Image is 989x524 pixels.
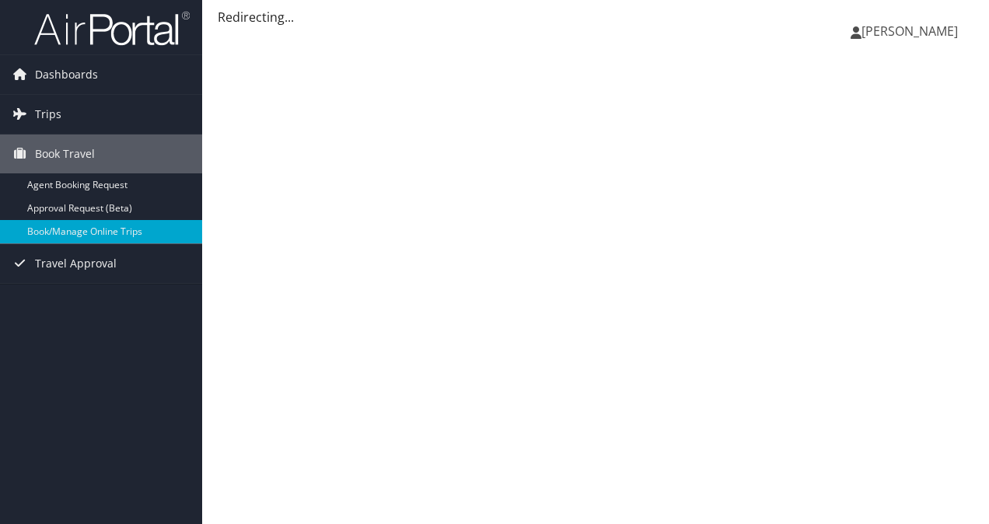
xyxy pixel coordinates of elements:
[218,8,973,26] div: Redirecting...
[34,10,190,47] img: airportal-logo.png
[851,8,973,54] a: [PERSON_NAME]
[861,23,958,40] span: [PERSON_NAME]
[35,244,117,283] span: Travel Approval
[35,134,95,173] span: Book Travel
[35,55,98,94] span: Dashboards
[35,95,61,134] span: Trips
